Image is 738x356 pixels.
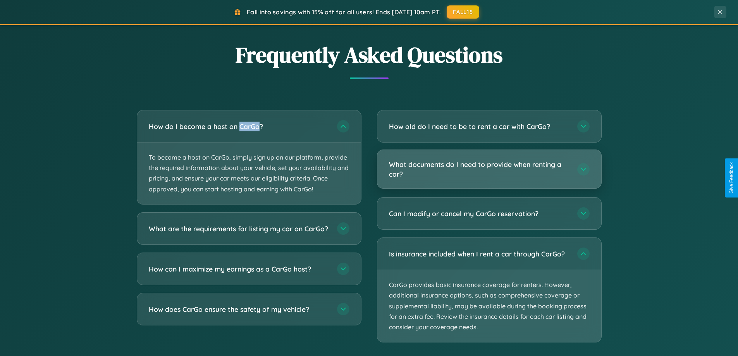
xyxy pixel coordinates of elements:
h3: How does CarGo ensure the safety of my vehicle? [149,304,329,314]
h3: How can I maximize my earnings as a CarGo host? [149,264,329,273]
div: Give Feedback [729,162,734,194]
h3: What are the requirements for listing my car on CarGo? [149,224,329,233]
p: To become a host on CarGo, simply sign up on our platform, provide the required information about... [137,143,361,204]
p: CarGo provides basic insurance coverage for renters. However, additional insurance options, such ... [377,270,601,342]
h3: How old do I need to be to rent a car with CarGo? [389,122,569,131]
h3: How do I become a host on CarGo? [149,122,329,131]
h3: Is insurance included when I rent a car through CarGo? [389,249,569,259]
h3: What documents do I need to provide when renting a car? [389,160,569,179]
h2: Frequently Asked Questions [137,40,602,70]
span: Fall into savings with 15% off for all users! Ends [DATE] 10am PT. [247,8,441,16]
h3: Can I modify or cancel my CarGo reservation? [389,209,569,218]
button: FALL15 [447,5,479,19]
